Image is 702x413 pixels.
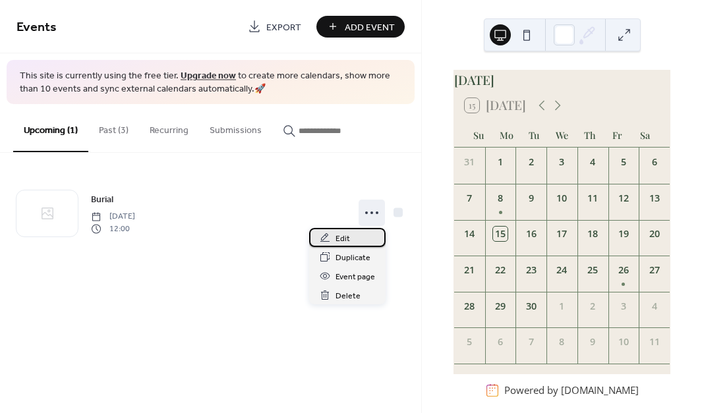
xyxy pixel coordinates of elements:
div: 10 [555,191,570,206]
a: Upgrade now [181,67,236,85]
div: 7 [463,191,477,206]
span: Events [16,14,57,40]
div: 2 [585,299,600,314]
span: Add Event [345,20,395,34]
div: 7 [524,335,539,349]
div: 14 [463,227,477,241]
div: 27 [647,263,662,277]
div: 20 [647,227,662,241]
div: Su [465,122,492,148]
button: Submissions [199,104,272,151]
span: Event page [336,270,375,284]
div: 17 [555,227,570,241]
div: 1 [555,299,570,314]
div: [DATE] [454,70,670,90]
div: 4 [647,299,662,314]
div: 5 [463,335,477,349]
a: Burial [91,192,113,207]
span: [DATE] [91,211,135,223]
button: Upcoming (1) [13,104,88,152]
div: 23 [524,263,539,277]
span: Export [266,20,301,34]
div: 28 [463,299,477,314]
div: 11 [585,191,600,206]
div: Mo [492,122,520,148]
div: Sa [631,122,659,148]
div: 8 [493,191,508,206]
div: 2 [524,155,539,169]
div: 6 [647,155,662,169]
div: 8 [555,335,570,349]
div: Th [576,122,604,148]
div: 10 [616,335,631,349]
div: 19 [616,227,631,241]
div: Powered by [504,383,639,397]
div: 11 [647,335,662,349]
div: We [548,122,575,148]
div: 5 [616,155,631,169]
div: 22 [493,263,508,277]
button: Recurring [139,104,199,151]
div: 1 [493,155,508,169]
div: 25 [585,263,600,277]
span: Delete [336,289,361,303]
a: Export [238,16,311,38]
div: 12 [616,191,631,206]
div: 13 [647,191,662,206]
div: 29 [493,299,508,314]
div: 24 [555,263,570,277]
div: 18 [585,227,600,241]
button: Add Event [316,16,405,38]
div: Tu [520,122,548,148]
span: This site is currently using the free tier. to create more calendars, show more than 10 events an... [20,70,401,96]
div: 4 [585,155,600,169]
span: 12:00 [91,223,135,234]
button: Past (3) [88,104,139,151]
div: 15 [493,227,508,241]
div: 3 [616,299,631,314]
span: Duplicate [336,251,370,265]
div: 30 [524,299,539,314]
div: 26 [616,263,631,277]
span: Burial [91,193,113,207]
div: 31 [463,155,477,169]
div: 6 [493,335,508,349]
div: 21 [463,263,477,277]
div: 16 [524,227,539,241]
div: Fr [604,122,631,148]
div: 3 [555,155,570,169]
a: [DOMAIN_NAME] [561,383,639,397]
div: 9 [585,335,600,349]
div: 9 [524,191,539,206]
span: Edit [336,232,350,246]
